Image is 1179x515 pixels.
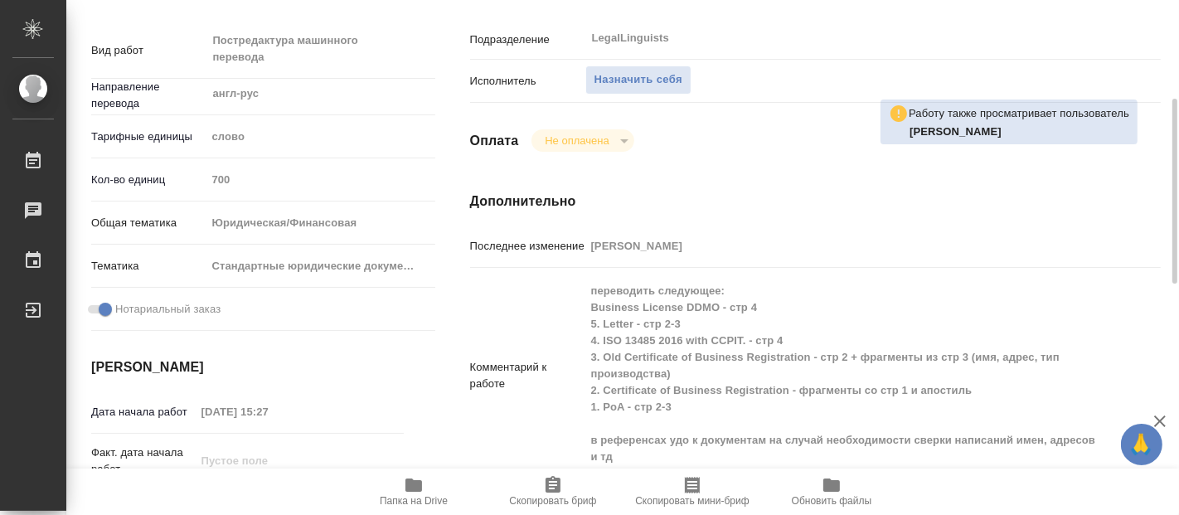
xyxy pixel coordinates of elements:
[196,400,341,424] input: Пустое поле
[470,32,585,48] p: Подразделение
[585,277,1104,471] textarea: переводить следующее: Business License DDMO - стр 4 5. Letter - стр 2-3 4. ISO 13485 2016 with CC...
[1128,427,1156,462] span: 🙏
[509,495,596,507] span: Скопировать бриф
[635,495,749,507] span: Скопировать мини-бриф
[470,73,585,90] p: Исполнитель
[91,445,196,478] p: Факт. дата начала работ
[909,105,1129,122] p: Работу также просматривает пользователь
[470,192,1161,211] h4: Дополнительно
[91,258,206,275] p: Тематика
[206,252,435,280] div: Стандартные юридические документы, договоры, уставы
[470,131,519,151] h4: Оплата
[540,134,614,148] button: Не оплачена
[594,70,682,90] span: Назначить себя
[91,404,196,420] p: Дата начала работ
[115,301,221,318] span: Нотариальный заказ
[206,123,435,151] div: слово
[623,469,762,515] button: Скопировать мини-бриф
[470,238,585,255] p: Последнее изменение
[91,357,404,377] h4: [PERSON_NAME]
[531,129,633,152] div: Не оплачена
[206,209,435,237] div: Юридическая/Финансовая
[483,469,623,515] button: Скопировать бриф
[380,495,448,507] span: Папка на Drive
[762,469,901,515] button: Обновить файлы
[470,359,585,392] p: Комментарий к работе
[344,469,483,515] button: Папка на Drive
[91,42,206,59] p: Вид работ
[910,125,1002,138] b: [PERSON_NAME]
[792,495,872,507] span: Обновить файлы
[91,215,206,231] p: Общая тематика
[91,172,206,188] p: Кол-во единиц
[585,234,1104,258] input: Пустое поле
[91,79,206,112] p: Направление перевода
[910,124,1129,140] p: Тарабановская Анастасия
[585,66,691,95] button: Назначить себя
[206,168,435,192] input: Пустое поле
[1121,424,1162,465] button: 🙏
[91,129,206,145] p: Тарифные единицы
[196,449,341,473] input: Пустое поле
